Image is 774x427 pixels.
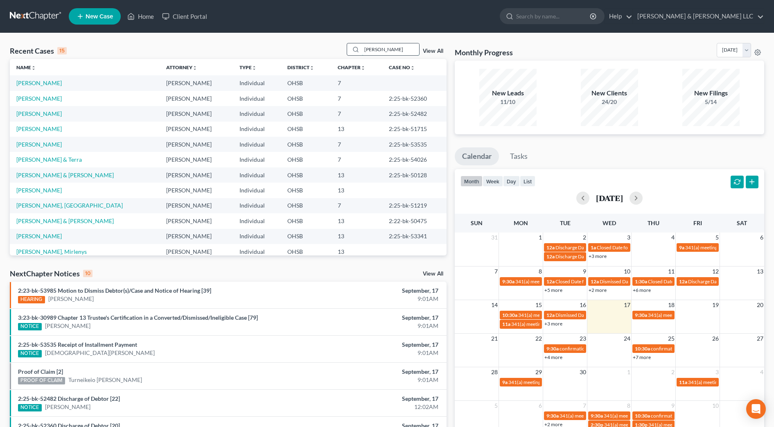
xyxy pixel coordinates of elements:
[281,198,331,213] td: OHSB
[555,312,635,318] span: Dismissed Date for [PERSON_NAME]
[502,312,517,318] span: 10:30a
[18,368,63,375] a: Proof of Claim [2]
[160,122,233,137] td: [PERSON_NAME]
[18,377,65,384] div: PROOF OF CLAIM
[382,106,447,121] td: 2:25-bk-52482
[160,167,233,183] td: [PERSON_NAME]
[555,253,635,260] span: Discharge Date for [PERSON_NAME]
[281,183,331,198] td: OHSB
[455,147,499,165] a: Calendar
[16,156,82,163] a: [PERSON_NAME] & Terra
[667,334,675,343] span: 25
[16,95,62,102] a: [PERSON_NAME]
[160,91,233,106] td: [PERSON_NAME]
[16,141,62,148] a: [PERSON_NAME]
[423,271,443,277] a: View All
[160,106,233,121] td: [PERSON_NAME]
[16,248,87,255] a: [PERSON_NAME], Mirlenys
[581,88,638,98] div: New Clients
[546,244,555,251] span: 12a
[304,395,438,403] div: September, 17
[546,253,555,260] span: 12a
[514,219,528,226] span: Mon
[331,137,382,152] td: 7
[331,244,382,259] td: 13
[633,354,651,360] a: +7 more
[45,403,90,411] a: [PERSON_NAME]
[508,379,631,385] span: 341(a) meeting for [PERSON_NAME] & [PERSON_NAME]
[515,278,594,285] span: 341(a) meeting for [PERSON_NAME]
[83,270,93,277] div: 10
[667,267,675,276] span: 11
[579,367,587,377] span: 30
[252,66,257,70] i: unfold_more
[682,88,740,98] div: New Filings
[560,413,682,419] span: 341(a) meeting for [PERSON_NAME] & [PERSON_NAME]
[362,43,419,55] input: Search by name...
[546,278,555,285] span: 12a
[382,167,447,183] td: 2:25-bk-50128
[746,399,766,419] div: Open Intercom Messenger
[304,376,438,384] div: 9:01AM
[759,233,764,242] span: 6
[502,379,508,385] span: 9a
[667,300,675,310] span: 18
[382,198,447,213] td: 2:25-bk-51219
[518,312,597,318] span: 341(a) meeting for [PERSON_NAME]
[670,367,675,377] span: 2
[18,341,137,348] a: 2:25-bk-53535 Receipt of Installment Payment
[18,287,211,294] a: 2:23-bk-53985 Motion to Dismiss Debtor(s)/Case and Notice of Hearing [39]
[538,401,543,411] span: 6
[582,401,587,411] span: 7
[10,46,67,56] div: Recent Cases
[546,413,559,419] span: 9:30a
[123,9,158,24] a: Home
[516,9,591,24] input: Search by name...
[233,244,281,259] td: Individual
[682,98,740,106] div: 5/14
[502,321,510,327] span: 11a
[626,401,631,411] span: 8
[382,91,447,106] td: 2:25-bk-52360
[304,314,438,322] div: September, 17
[68,376,142,384] a: Turneikeio [PERSON_NAME]
[596,194,623,202] h2: [DATE]
[651,346,743,352] span: confirmation hearing for [PERSON_NAME]
[423,48,443,54] a: View All
[688,379,767,385] span: 341(a) meeting for [PERSON_NAME]
[18,314,258,321] a: 3:23-bk-30989 Chapter 13 Trustee's Certification in a Converted/Dismissed/Ineligible Case [79]
[304,295,438,303] div: 9:01AM
[331,152,382,167] td: 7
[45,349,155,357] a: [DEMOGRAPHIC_DATA][PERSON_NAME]
[233,137,281,152] td: Individual
[503,176,520,187] button: day
[331,198,382,213] td: 7
[304,368,438,376] div: September, 17
[16,233,62,239] a: [PERSON_NAME]
[16,202,123,209] a: [PERSON_NAME], [GEOGRAPHIC_DATA]
[679,379,687,385] span: 11a
[160,198,233,213] td: [PERSON_NAME]
[86,14,113,20] span: New Case
[648,219,659,226] span: Thu
[287,64,314,70] a: Districtunfold_more
[281,167,331,183] td: OHSB
[693,219,702,226] span: Fri
[520,176,535,187] button: list
[331,183,382,198] td: 13
[382,122,447,137] td: 2:25-bk-51715
[16,172,114,178] a: [PERSON_NAME] & [PERSON_NAME]
[160,152,233,167] td: [PERSON_NAME]
[57,47,67,54] div: 15
[304,403,438,411] div: 12:02AM
[651,413,743,419] span: confirmation hearing for [PERSON_NAME]
[605,9,632,24] a: Help
[331,106,382,121] td: 7
[503,147,535,165] a: Tasks
[479,88,537,98] div: New Leads
[382,213,447,228] td: 2:22-bk-50475
[281,244,331,259] td: OHSB
[635,413,650,419] span: 10:30a
[756,267,764,276] span: 13
[711,300,720,310] span: 19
